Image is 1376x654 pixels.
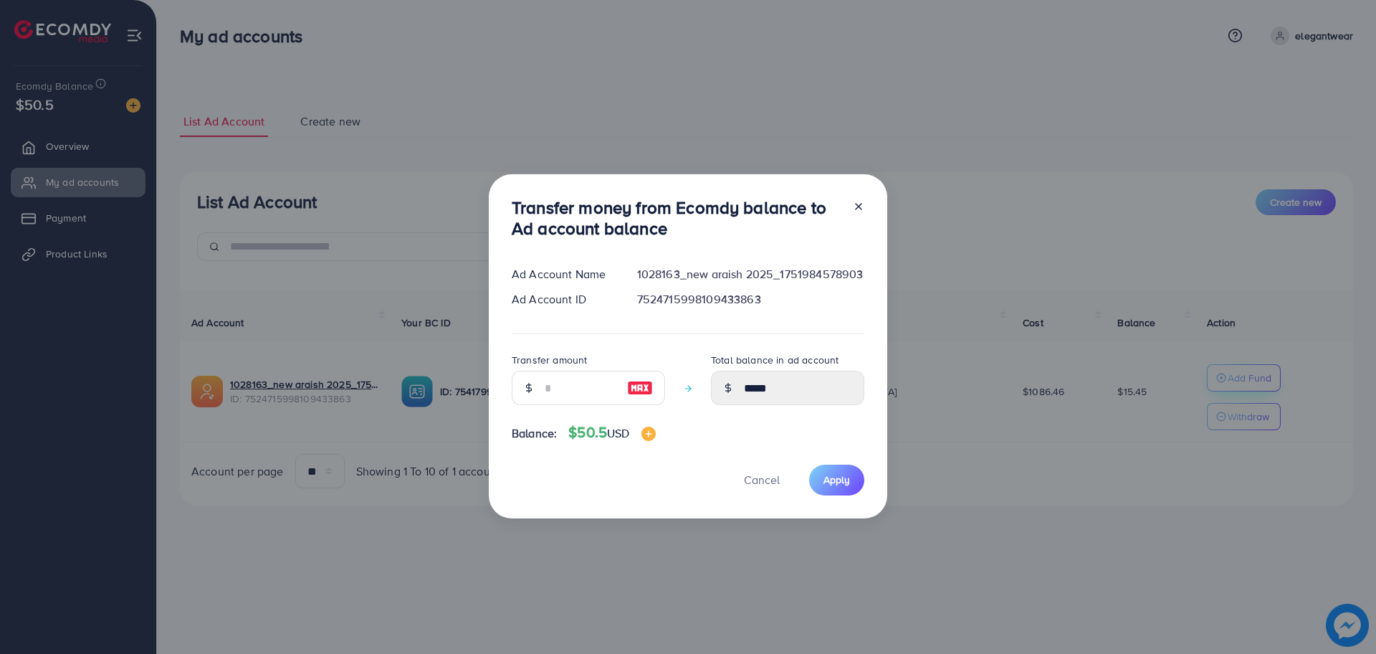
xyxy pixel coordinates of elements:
[500,266,626,283] div: Ad Account Name
[823,473,850,487] span: Apply
[726,465,798,496] button: Cancel
[500,291,626,308] div: Ad Account ID
[627,379,653,397] img: image
[512,197,841,239] h3: Transfer money from Ecomdy balance to Ad account balance
[607,425,629,441] span: USD
[626,291,876,308] div: 7524715998109433863
[711,353,838,367] label: Total balance in ad account
[512,353,587,367] label: Transfer amount
[744,472,780,488] span: Cancel
[641,427,656,441] img: image
[626,266,876,283] div: 1028163_new araish 2025_1751984578903
[568,424,655,442] h4: $50.5
[809,465,864,496] button: Apply
[512,425,557,442] span: Balance:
